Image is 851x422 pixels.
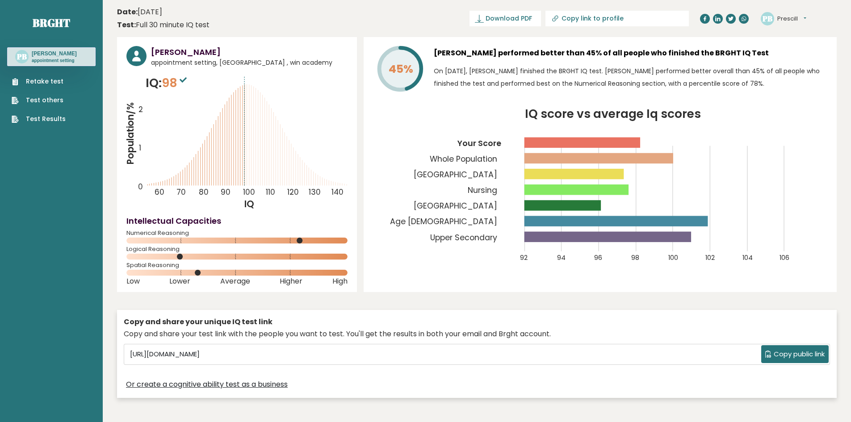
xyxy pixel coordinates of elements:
tspan: 94 [557,253,566,262]
tspan: 98 [631,253,639,262]
a: Retake test [12,77,66,86]
tspan: 104 [743,253,753,262]
tspan: [GEOGRAPHIC_DATA] [414,169,497,180]
h3: [PERSON_NAME] performed better than 45% of all people who finished the BRGHT IQ Test [434,46,827,60]
p: appointment setting [32,58,77,64]
tspan: 110 [266,187,275,197]
tspan: 100 [243,187,255,197]
tspan: Whole Population [430,154,497,164]
div: Copy and share your unique IQ test link [124,317,830,327]
div: Copy and share your test link with the people you want to test. You'll get the results in both yo... [124,329,830,339]
span: Spatial Reasoning [126,263,348,267]
button: Copy public link [761,345,829,363]
tspan: Population/% [124,102,137,165]
tspan: 106 [780,253,790,262]
span: Lower [169,280,190,283]
span: Higher [280,280,302,283]
tspan: 92 [520,253,528,262]
tspan: 120 [287,187,299,197]
tspan: 96 [594,253,602,262]
span: Average [220,280,250,283]
tspan: Upper Secondary [430,232,497,243]
tspan: 0 [138,181,143,192]
tspan: 60 [155,187,164,197]
tspan: 45% [389,61,413,77]
p: On [DATE], [PERSON_NAME] finished the BRGHT IQ test. [PERSON_NAME] performed better overall than ... [434,65,827,90]
span: Copy public link [774,349,825,359]
a: Download PDF [470,11,541,26]
tspan: 70 [176,187,186,197]
h3: [PERSON_NAME] [32,50,77,57]
a: Brght [33,16,70,30]
tspan: 140 [331,187,344,197]
b: Test: [117,20,136,30]
tspan: IQ [245,198,255,210]
tspan: 102 [706,253,715,262]
span: Numerical Reasoning [126,231,348,235]
tspan: Age [DEMOGRAPHIC_DATA] [390,217,497,227]
a: Or create a cognitive ability test as a business [126,379,288,390]
span: Logical Reasoning [126,247,348,251]
tspan: 100 [669,253,679,262]
tspan: 90 [221,187,231,197]
button: Prescill [777,14,806,23]
tspan: [GEOGRAPHIC_DATA] [414,201,497,212]
time: [DATE] [117,7,162,17]
h4: Intellectual Capacities [126,215,348,227]
tspan: 1 [139,142,141,153]
span: 98 [162,75,189,91]
tspan: Your Score [457,138,501,149]
span: Low [126,280,140,283]
h3: [PERSON_NAME] [151,46,348,58]
span: Download PDF [486,14,532,23]
span: High [332,280,348,283]
span: appointment setting, [GEOGRAPHIC_DATA] , win academy [151,58,348,67]
tspan: 2 [138,104,143,115]
tspan: 80 [199,187,209,197]
tspan: IQ score vs average Iq scores [525,105,701,122]
tspan: 130 [309,187,321,197]
a: Test Results [12,114,66,124]
a: Test others [12,96,66,105]
div: Full 30 minute IQ test [117,20,210,30]
text: PB [762,13,772,23]
b: Date: [117,7,138,17]
text: PB [17,51,27,62]
tspan: Nursing [468,185,497,196]
p: IQ: [146,74,189,92]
